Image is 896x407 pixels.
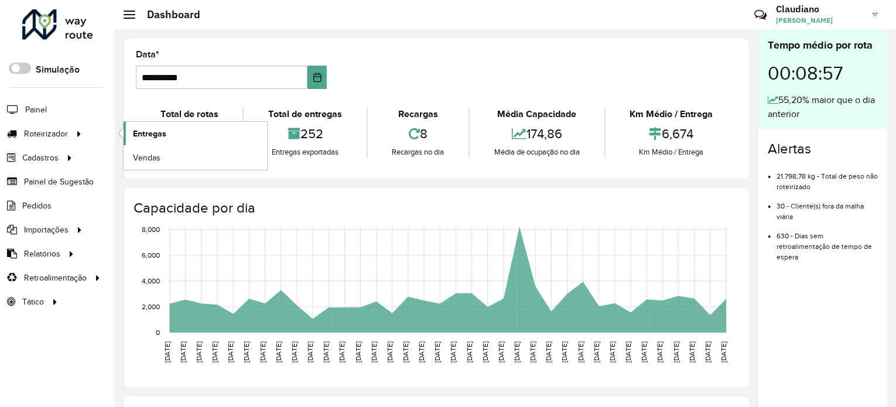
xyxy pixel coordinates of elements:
text: [DATE] [370,341,378,362]
span: Tático [22,296,44,308]
label: Data [136,47,159,61]
h2: Dashboard [135,8,200,21]
a: Vendas [124,146,267,169]
text: [DATE] [338,341,346,362]
div: Total de rotas [139,107,240,121]
text: [DATE] [163,341,171,362]
div: Tempo médio por rota [768,37,878,53]
div: 8 [371,121,466,146]
text: [DATE] [545,341,553,362]
text: [DATE] [561,341,569,362]
text: [DATE] [418,341,425,362]
span: Relatórios [24,248,60,260]
text: [DATE] [402,341,409,362]
text: [DATE] [688,341,696,362]
li: 21.798,78 kg - Total de peso não roteirizado [777,162,878,192]
span: Roteirizador [24,128,68,140]
text: [DATE] [275,341,282,362]
div: 174,86 [473,121,601,146]
text: [DATE] [466,341,473,362]
text: [DATE] [529,341,536,362]
span: Retroalimentação [24,272,87,284]
div: Média de ocupação no dia [473,146,601,158]
span: Cadastros [22,152,59,164]
text: [DATE] [704,341,712,362]
span: Painel [25,104,47,116]
text: [DATE] [195,341,203,362]
div: 252 [247,121,363,146]
text: [DATE] [497,341,505,362]
text: [DATE] [306,341,314,362]
text: [DATE] [211,341,218,362]
text: 0 [156,329,160,336]
text: [DATE] [481,341,489,362]
button: Choose Date [307,66,327,89]
h4: Alertas [768,141,878,158]
div: 00:08:57 [768,53,878,93]
a: Contato Rápido [748,2,773,28]
text: [DATE] [433,341,441,362]
text: [DATE] [386,341,394,362]
text: 8,000 [142,225,160,233]
span: Pedidos [22,200,52,212]
text: [DATE] [577,341,584,362]
h4: Capacidade por dia [134,200,737,217]
text: [DATE] [608,341,616,362]
text: 2,000 [142,303,160,310]
div: Recargas no dia [371,146,466,158]
li: 630 - Dias sem retroalimentação de tempo de espera [777,222,878,262]
li: 30 - Cliente(s) fora da malha viária [777,192,878,222]
text: [DATE] [179,341,187,362]
text: 6,000 [142,251,160,259]
span: Entregas [133,128,166,140]
div: Recargas [371,107,466,121]
text: [DATE] [513,341,521,362]
div: 55,20% maior que o dia anterior [768,93,878,121]
text: [DATE] [720,341,727,362]
text: [DATE] [290,341,298,362]
text: [DATE] [354,341,362,362]
div: Km Médio / Entrega [608,107,734,121]
text: [DATE] [322,341,330,362]
text: [DATE] [450,341,457,362]
div: Entregas exportadas [247,146,363,158]
div: Média Capacidade [473,107,601,121]
span: Importações [24,224,69,236]
text: [DATE] [640,341,648,362]
span: Vendas [133,152,160,164]
h3: Claudiano [776,4,864,15]
a: Entregas [124,122,267,145]
text: [DATE] [656,341,664,362]
div: Km Médio / Entrega [608,146,734,158]
div: Total de entregas [247,107,363,121]
text: [DATE] [593,341,600,362]
text: [DATE] [672,341,680,362]
text: [DATE] [227,341,234,362]
text: [DATE] [243,341,251,362]
text: [DATE] [624,341,632,362]
div: 6,674 [608,121,734,146]
span: [PERSON_NAME] [776,15,864,26]
span: Painel de Sugestão [24,176,94,188]
text: [DATE] [259,341,266,362]
text: 4,000 [142,277,160,285]
label: Simulação [36,63,80,77]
